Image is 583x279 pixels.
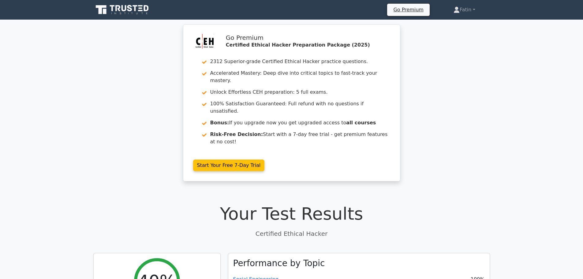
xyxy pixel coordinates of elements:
[93,229,490,238] p: Certified Ethical Hacker
[233,258,325,269] h3: Performance by Topic
[93,203,490,224] h1: Your Test Results
[193,160,265,171] a: Start Your Free 7-Day Trial
[390,6,427,14] a: Go Premium
[439,4,490,16] a: Fatin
